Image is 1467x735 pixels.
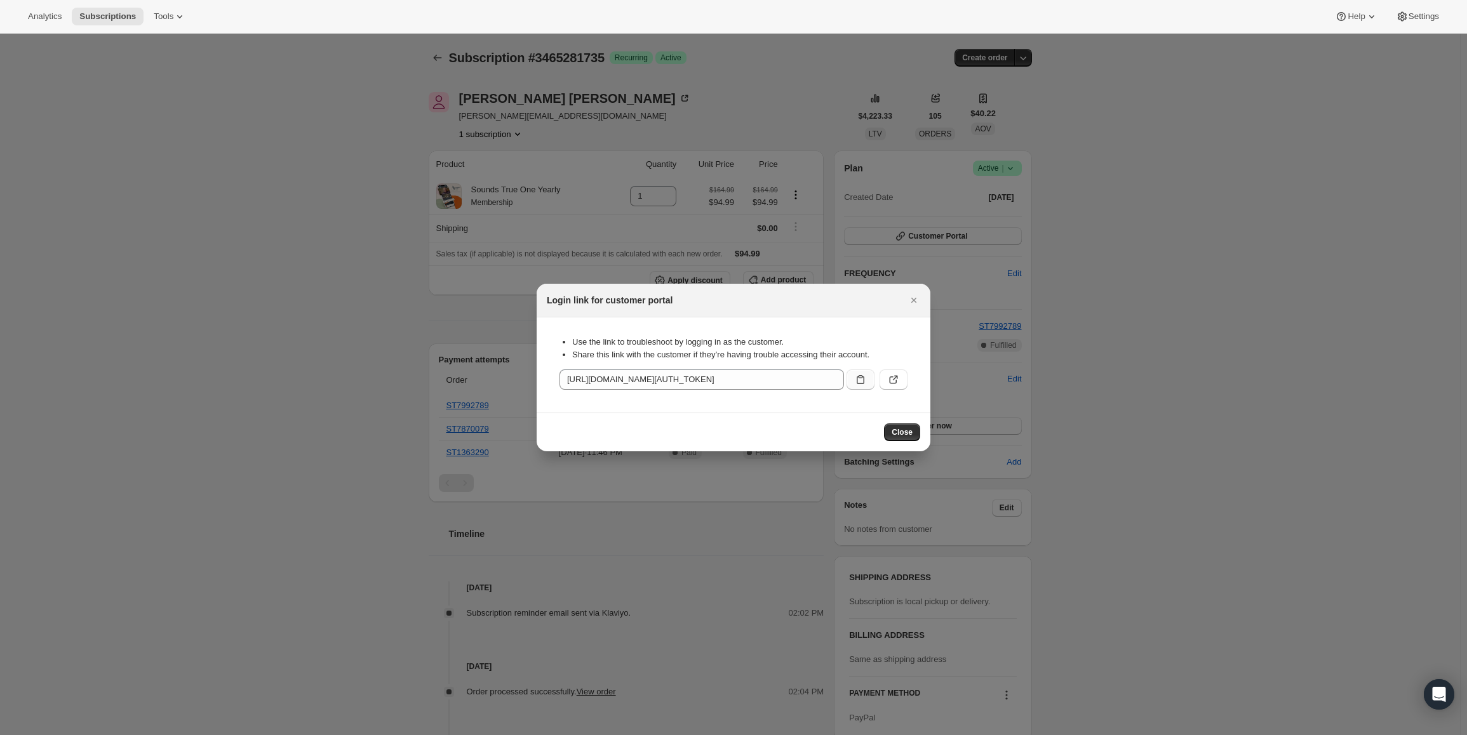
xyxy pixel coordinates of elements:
h2: Login link for customer portal [547,294,673,307]
span: Close [892,427,913,437]
span: Subscriptions [79,11,136,22]
li: Share this link with the customer if they’re having trouble accessing their account. [572,348,908,361]
span: Settings [1409,11,1439,22]
span: Analytics [28,11,62,22]
li: Use the link to troubleshoot by logging in as the customer. [572,336,908,348]
button: Close [884,423,920,441]
div: Open Intercom Messenger [1424,679,1454,710]
button: Close [905,291,923,309]
button: Tools [146,8,194,25]
button: Settings [1388,8,1447,25]
button: Help [1327,8,1385,25]
button: Subscriptions [72,8,144,25]
span: Tools [154,11,173,22]
button: Analytics [20,8,69,25]
span: Help [1348,11,1365,22]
